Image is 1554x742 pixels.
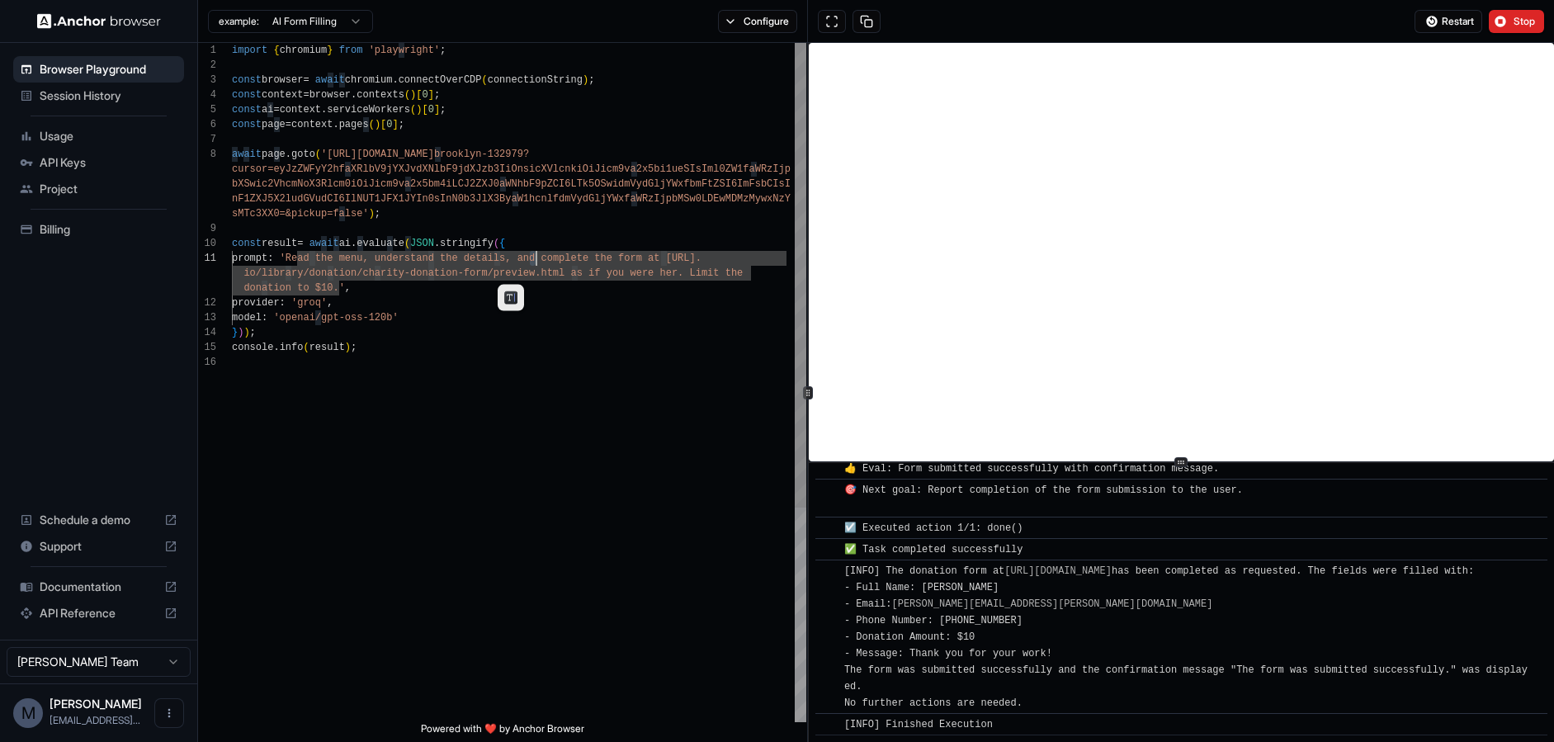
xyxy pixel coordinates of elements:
[273,104,279,116] span: =
[339,45,363,56] span: from
[1442,15,1474,28] span: Restart
[357,89,404,101] span: contexts
[238,327,243,338] span: )
[824,541,832,558] span: ​
[339,119,369,130] span: pages
[844,565,1528,709] span: [INFO] The donation form at has been completed as requested. The fields were filled with: - Full ...
[339,238,351,249] span: ai
[267,253,273,264] span: :
[40,512,158,528] span: Schedule a demo
[380,119,386,130] span: [
[273,312,398,324] span: 'openai/gpt-oss-120b'
[13,533,184,560] div: Support
[13,600,184,626] div: API Reference
[404,89,410,101] span: (
[303,74,309,86] span: =
[434,89,440,101] span: ;
[243,267,541,279] span: io/library/donation/charity-donation-form/preview.
[13,56,184,83] div: Browser Playground
[410,238,434,249] span: JSON
[40,538,158,555] span: Support
[198,87,216,102] div: 4
[386,119,392,130] span: 0
[327,297,333,309] span: ,
[40,605,158,621] span: API Reference
[357,238,404,249] span: evaluate
[428,104,434,116] span: 0
[232,253,267,264] span: prompt
[844,719,993,730] span: [INFO] Finished Execution
[309,342,345,353] span: result
[232,89,262,101] span: const
[824,563,832,579] span: ​
[1004,565,1112,577] a: [URL][DOMAIN_NAME]
[50,714,140,726] span: matthaun@gmail.com
[262,119,286,130] span: page
[428,89,434,101] span: ]
[303,342,309,353] span: (
[198,355,216,370] div: 16
[844,522,1023,534] span: ☑️ Executed action 1/1: done()
[404,238,410,249] span: (
[198,221,216,236] div: 9
[13,123,184,149] div: Usage
[37,13,161,29] img: Anchor Logo
[1415,10,1482,33] button: Restart
[232,45,267,56] span: import
[262,149,286,160] span: page
[434,238,440,249] span: .
[40,87,177,104] span: Session History
[853,10,881,33] button: Copy session ID
[280,45,328,56] span: chromium
[488,74,583,86] span: connectionString
[262,312,267,324] span: :
[40,181,177,197] span: Project
[13,574,184,600] div: Documentation
[494,238,499,249] span: (
[232,312,262,324] span: model
[440,45,446,56] span: ;
[422,89,427,101] span: 0
[13,149,184,176] div: API Keys
[482,74,488,86] span: (
[309,238,339,249] span: await
[198,295,216,310] div: 12
[434,149,529,160] span: brooklyn-132979?
[844,544,1023,555] span: ✅ Task completed successfully
[291,119,333,130] span: context
[198,147,216,162] div: 8
[333,119,338,130] span: .
[345,282,351,294] span: ,
[824,482,832,499] span: ​
[250,327,256,338] span: ;
[345,342,351,353] span: )
[583,74,588,86] span: )
[844,484,1243,513] span: 🎯 Next goal: Report completion of the form submission to the user.
[262,104,273,116] span: ai
[718,10,798,33] button: Configure
[198,325,216,340] div: 14
[232,342,273,353] span: console
[410,104,416,116] span: (
[321,149,434,160] span: '[URL][DOMAIN_NAME]
[351,342,357,353] span: ;
[309,89,351,101] span: browser
[198,310,216,325] div: 13
[198,73,216,87] div: 3
[345,74,393,86] span: chromium
[291,297,327,309] span: 'groq'
[40,221,177,238] span: Billing
[392,119,398,130] span: ]
[243,282,344,294] span: donation to $10.'
[280,342,304,353] span: info
[1514,15,1537,28] span: Stop
[198,340,216,355] div: 15
[392,74,398,86] span: .
[369,208,375,220] span: )
[297,238,303,249] span: =
[410,89,416,101] span: )
[375,208,380,220] span: ;
[232,238,262,249] span: const
[280,253,577,264] span: 'Read the menu, understand the details, and comple
[198,43,216,58] div: 1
